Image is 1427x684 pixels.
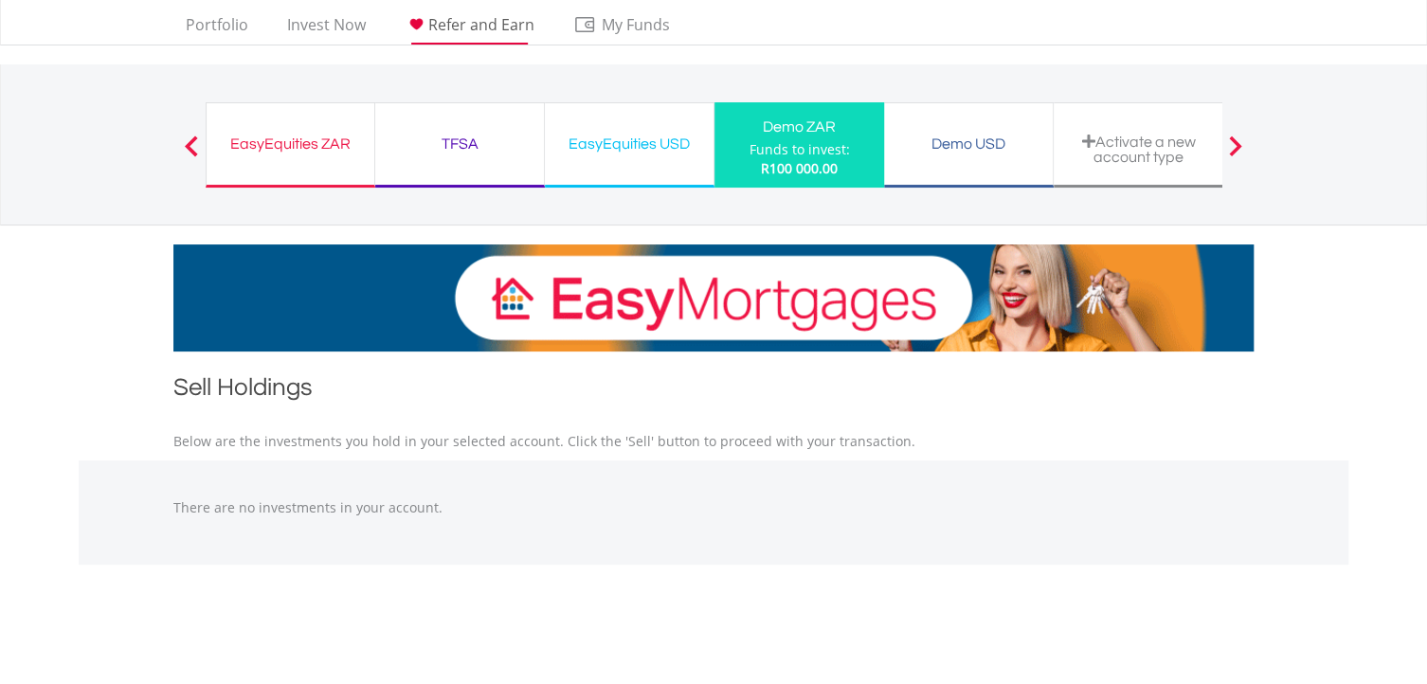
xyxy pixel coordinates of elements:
[726,114,873,140] div: Demo ZAR
[280,15,373,45] a: Invest Now
[397,15,542,45] a: Refer and Earn
[750,140,850,159] div: Funds to invest:
[173,244,1254,351] img: EasyMortage Promotion Banner
[573,12,697,37] span: My Funds
[178,15,256,45] a: Portfolio
[173,370,1254,413] h1: Sell Holdings
[1065,134,1211,165] div: Activate a new account type
[761,159,838,177] span: R100 000.00
[173,432,1254,451] p: Below are the investments you hold in your selected account. Click the 'Sell' button to proceed w...
[173,498,1254,517] p: There are no investments in your account.
[387,131,533,157] div: TFSA
[556,131,702,157] div: EasyEquities USD
[895,131,1041,157] div: Demo USD
[428,14,534,35] span: Refer and Earn
[218,131,363,157] div: EasyEquities ZAR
